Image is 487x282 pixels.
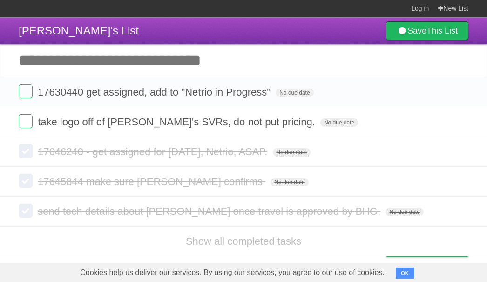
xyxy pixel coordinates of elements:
span: take logo off of [PERSON_NAME]'s SVRs, do not put pricing. [38,116,318,128]
label: Done [19,84,33,98]
span: No due date [276,89,313,97]
span: No due date [271,178,308,186]
a: SaveThis List [386,21,468,40]
label: Done [19,144,33,158]
span: No due date [273,148,311,157]
span: [PERSON_NAME]'s List [19,24,139,37]
span: 17646240 - get assigned for [DATE], Netrio, ASAP. [38,146,270,158]
span: Cookies help us deliver our services. By using our services, you agree to our use of cookies. [71,263,394,282]
span: 17630440 get assigned, add to "Netrio in Progress" [38,86,273,98]
span: No due date [320,118,358,127]
span: send tech details about [PERSON_NAME] once travel is approved by BHG. [38,206,383,217]
b: This List [426,26,458,35]
span: 17645844 make sure [PERSON_NAME] confirms. [38,176,268,187]
label: Done [19,204,33,218]
span: No due date [386,208,423,216]
label: Done [19,114,33,128]
span: Buy me a coffee [406,240,464,256]
button: OK [396,268,414,279]
a: Show all completed tasks [186,235,301,247]
label: Done [19,174,33,188]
